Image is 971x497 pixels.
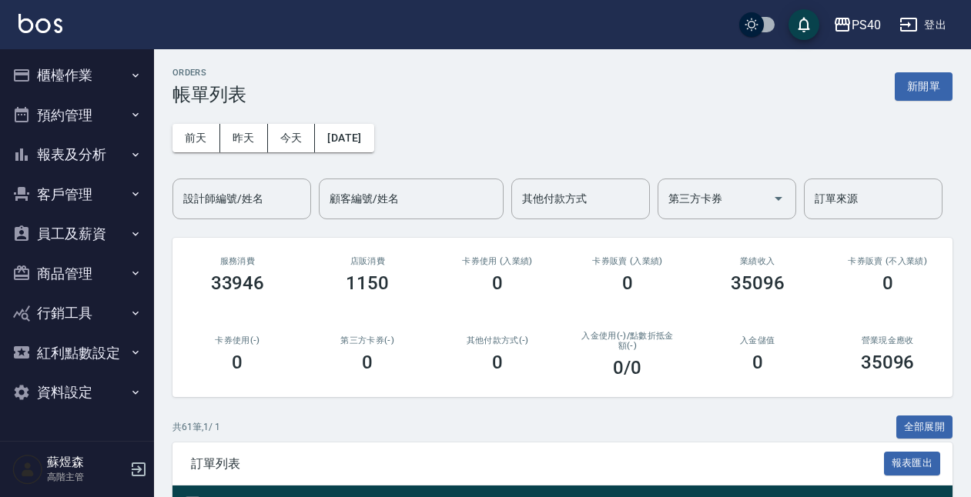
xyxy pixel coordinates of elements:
a: 報表匯出 [884,455,941,470]
p: 高階主管 [47,470,126,484]
div: PS40 [852,15,881,35]
button: 報表匯出 [884,452,941,475]
h2: 卡券使用 (入業績) [451,256,544,266]
img: Person [12,454,43,485]
h2: 入金儲值 [711,335,804,345]
h3: 1150 [346,272,389,294]
button: 客戶管理 [6,175,148,215]
h2: ORDERS [172,68,246,78]
h3: 33946 [211,272,265,294]
button: [DATE] [315,124,373,152]
button: 全部展開 [896,415,953,439]
button: 登出 [893,11,953,39]
h3: 0 /0 [613,357,641,379]
h2: 業績收入 [711,256,804,266]
h3: 0 [492,272,503,294]
button: Open [766,186,791,211]
button: 新開單 [895,72,953,101]
button: PS40 [827,9,887,41]
button: 員工及薪資 [6,214,148,254]
h2: 卡券販賣 (不入業績) [841,256,934,266]
h3: 0 [622,272,633,294]
span: 訂單列表 [191,456,884,472]
button: 今天 [268,124,316,152]
h2: 入金使用(-) /點數折抵金額(-) [581,331,674,351]
h3: 35096 [731,272,785,294]
h3: 0 [232,352,243,373]
button: 報表及分析 [6,135,148,175]
button: 櫃檯作業 [6,55,148,95]
h3: 0 [752,352,763,373]
h3: 0 [882,272,893,294]
img: Logo [18,14,62,33]
button: 前天 [172,124,220,152]
h3: 服務消費 [191,256,284,266]
button: 紅利點數設定 [6,333,148,373]
h2: 第三方卡券(-) [321,335,414,345]
h2: 營業現金應收 [841,335,934,345]
button: 資料設定 [6,372,148,412]
h3: 0 [362,352,373,373]
h2: 店販消費 [321,256,414,266]
h3: 0 [492,352,503,373]
button: 預約管理 [6,95,148,135]
h2: 卡券販賣 (入業績) [581,256,674,266]
h2: 其他付款方式(-) [451,335,544,345]
h3: 35096 [861,352,915,373]
h3: 帳單列表 [172,84,246,105]
a: 新開單 [895,78,953,93]
h5: 蘇煜森 [47,455,126,470]
button: 行銷工具 [6,293,148,333]
button: save [789,9,819,40]
h2: 卡券使用(-) [191,335,284,345]
p: 共 61 筆, 1 / 1 [172,420,220,434]
button: 昨天 [220,124,268,152]
button: 商品管理 [6,254,148,294]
